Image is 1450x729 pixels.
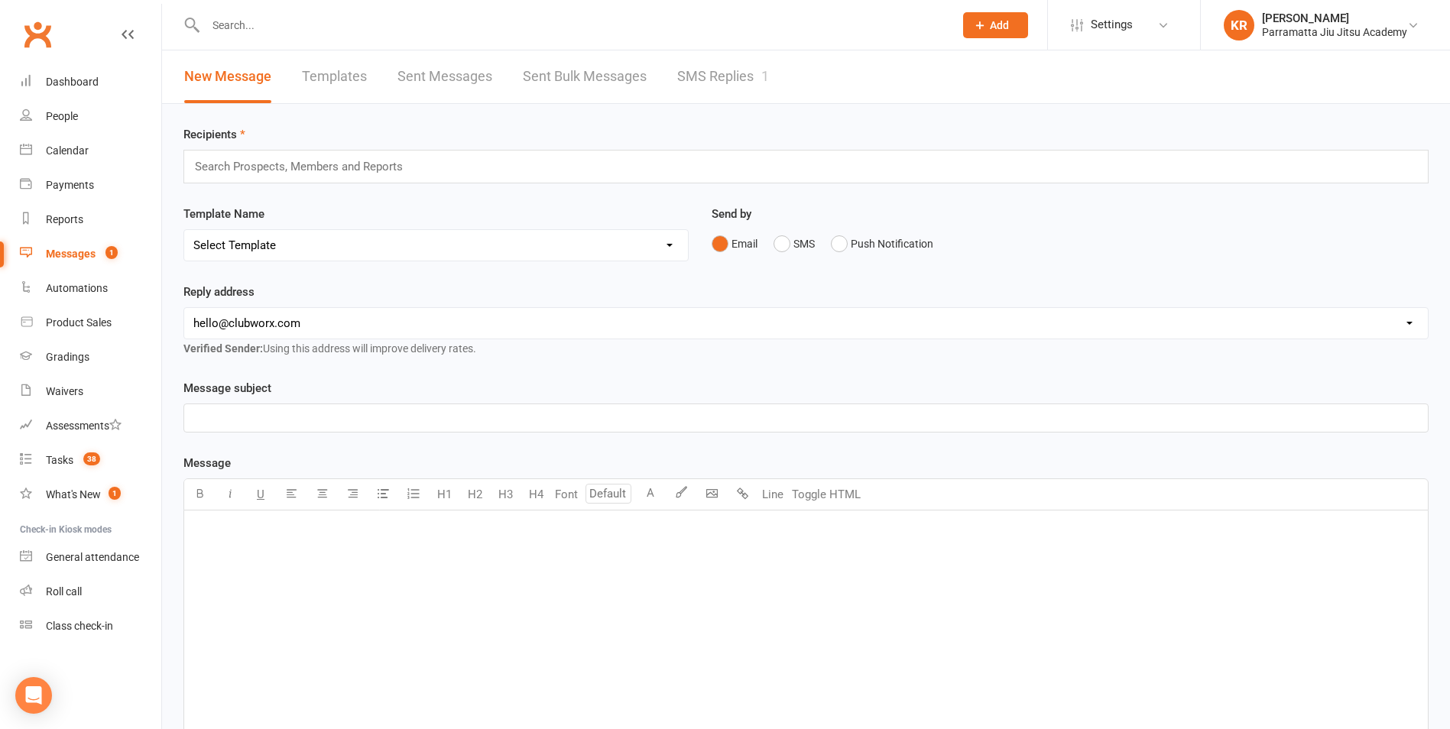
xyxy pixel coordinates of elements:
button: U [245,479,276,510]
a: People [20,99,161,134]
a: Messages 1 [20,237,161,271]
a: Product Sales [20,306,161,340]
span: Using this address will improve delivery rates. [183,342,476,355]
a: SMS Replies1 [677,50,769,103]
div: Waivers [46,385,83,397]
button: Font [551,479,582,510]
div: Parramatta Jiu Jitsu Academy [1262,25,1407,39]
div: Open Intercom Messenger [15,677,52,714]
div: 1 [761,68,769,84]
a: Sent Bulk Messages [523,50,647,103]
a: Clubworx [18,15,57,53]
a: Payments [20,168,161,202]
div: Tasks [46,454,73,466]
a: Roll call [20,575,161,609]
div: Calendar [46,144,89,157]
button: Email [712,229,757,258]
div: Product Sales [46,316,112,329]
button: H3 [490,479,521,510]
div: Payments [46,179,94,191]
span: 38 [83,452,100,465]
div: What's New [46,488,101,501]
a: General attendance kiosk mode [20,540,161,575]
a: Class kiosk mode [20,609,161,643]
strong: Verified Sender: [183,342,263,355]
div: People [46,110,78,122]
a: Gradings [20,340,161,374]
a: Calendar [20,134,161,168]
span: 1 [105,246,118,259]
button: Toggle HTML [788,479,864,510]
input: Search Prospects, Members and Reports [193,157,417,177]
span: 1 [109,487,121,500]
span: Settings [1091,8,1133,42]
div: General attendance [46,551,139,563]
input: Search... [201,15,943,36]
div: Class check-in [46,620,113,632]
span: Add [990,19,1009,31]
a: Assessments [20,409,161,443]
div: Messages [46,248,96,260]
a: Reports [20,202,161,237]
a: Sent Messages [397,50,492,103]
span: U [257,488,264,501]
a: Dashboard [20,65,161,99]
a: Waivers [20,374,161,409]
label: Message subject [183,379,271,397]
label: Template Name [183,205,264,223]
button: H2 [459,479,490,510]
label: Send by [712,205,751,223]
div: Roll call [46,585,82,598]
input: Default [586,484,631,504]
button: Add [963,12,1028,38]
button: Push Notification [831,229,933,258]
label: Reply address [183,283,255,301]
div: Dashboard [46,76,99,88]
button: Line [757,479,788,510]
a: Automations [20,271,161,306]
div: [PERSON_NAME] [1262,11,1407,25]
a: Templates [302,50,367,103]
button: SMS [774,229,815,258]
div: Assessments [46,420,122,432]
label: Recipients [183,125,245,144]
button: A [635,479,666,510]
button: H1 [429,479,459,510]
button: H4 [521,479,551,510]
a: What's New1 [20,478,161,512]
a: Tasks 38 [20,443,161,478]
div: Automations [46,282,108,294]
a: New Message [184,50,271,103]
div: Gradings [46,351,89,363]
div: KR [1224,10,1254,40]
label: Message [183,454,231,472]
div: Reports [46,213,83,225]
